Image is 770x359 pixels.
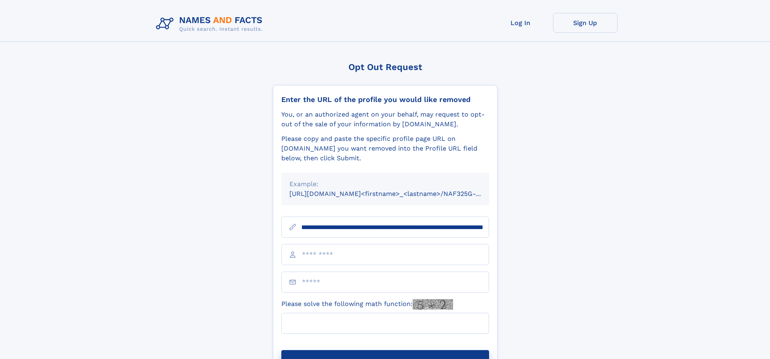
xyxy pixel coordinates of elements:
[289,190,504,198] small: [URL][DOMAIN_NAME]<firstname>_<lastname>/NAF325G-xxxxxxxx
[153,13,269,35] img: Logo Names and Facts
[488,13,553,33] a: Log In
[281,134,489,163] div: Please copy and paste the specific profile page URL on [DOMAIN_NAME] you want removed into the Pr...
[553,13,618,33] a: Sign Up
[273,62,498,72] div: Opt Out Request
[281,95,489,104] div: Enter the URL of the profile you would like removed
[281,299,453,310] label: Please solve the following math function:
[281,110,489,129] div: You, or an authorized agent on your behalf, may request to opt-out of the sale of your informatio...
[289,179,481,189] div: Example:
